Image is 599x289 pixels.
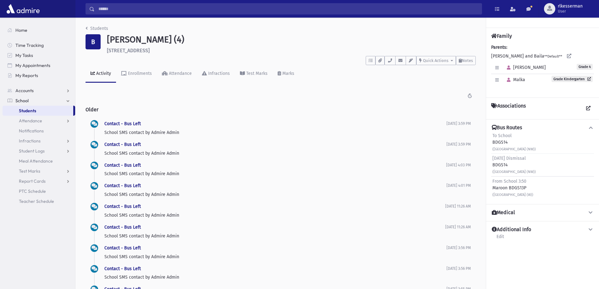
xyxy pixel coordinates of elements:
[19,118,42,124] span: Attendance
[445,225,471,229] span: [DATE] 11:26 AM
[157,65,197,83] a: Attendance
[3,166,75,176] a: Test Marks
[86,102,476,118] h2: Older
[104,266,141,271] a: Contact - Bus Left
[273,65,299,83] a: Marks
[19,138,41,144] span: Infractions
[492,209,515,216] h4: Medical
[491,44,594,92] div: [PERSON_NAME] and Baila
[15,53,33,58] span: My Tasks
[492,226,531,233] h4: Additional Info
[19,148,45,154] span: Student Logs
[416,56,456,65] button: Quick Actions
[3,156,75,166] a: Meal Attendance
[491,125,594,131] button: Bus Routes
[19,168,40,174] span: Test Marks
[492,155,536,175] div: BDGS14
[104,150,446,157] p: School SMS contact by Admire Admin
[15,27,27,33] span: Home
[552,76,593,82] a: Grade Kindergarten
[492,156,526,161] span: [DATE] Dismissal
[491,45,507,50] b: Parents:
[107,47,476,53] h6: [STREET_ADDRESS]
[19,128,44,134] span: Notifications
[15,63,50,68] span: My Appointments
[446,246,471,250] span: [DATE] 3:56 PM
[95,3,482,14] input: Search
[3,70,75,81] a: My Reports
[19,108,36,114] span: Students
[504,77,525,82] span: Malka
[3,96,75,106] a: School
[3,196,75,206] a: Teacher Schedule
[197,65,235,83] a: Infractions
[446,163,471,167] span: [DATE] 4:03 PM
[558,4,583,9] span: rlkesserman
[116,65,157,83] a: Enrollments
[3,146,75,156] a: Student Logs
[492,132,536,152] div: BDGS14
[104,245,141,251] a: Contact - Bus Left
[446,183,471,188] span: [DATE] 4:01 PM
[19,158,53,164] span: Meal Attendance
[104,253,446,260] p: School SMS contact by Admire Admin
[3,25,75,35] a: Home
[19,198,54,204] span: Teacher Schedule
[104,129,446,136] p: School SMS contact by Admire Admin
[168,71,192,76] div: Attendance
[492,133,512,138] span: To School
[446,142,471,147] span: [DATE] 3:59 PM
[104,142,141,147] a: Contact - Bus Left
[496,233,504,244] a: Edit
[3,116,75,126] a: Attendance
[86,25,108,34] nav: breadcrumb
[462,58,473,63] span: Notes
[3,176,75,186] a: Report Cards
[104,191,446,198] p: School SMS contact by Admire Admin
[3,60,75,70] a: My Appointments
[3,106,73,116] a: Students
[104,225,141,230] a: Contact - Bus Left
[583,103,594,114] a: View all Associations
[423,58,448,63] span: Quick Actions
[104,233,445,239] p: School SMS contact by Admire Admin
[15,73,38,78] span: My Reports
[19,188,46,194] span: PTC Schedule
[3,40,75,50] a: Time Tracking
[577,64,593,70] span: Grade 4
[492,147,536,151] small: ([GEOGRAPHIC_DATA] (NW))
[492,125,522,131] h4: Bus Routes
[15,98,29,103] span: School
[5,3,41,15] img: AdmirePro
[207,71,230,76] div: Infractions
[104,183,141,188] a: Contact - Bus Left
[104,274,446,281] p: School SMS contact by Admire Admin
[3,86,75,96] a: Accounts
[127,71,152,76] div: Enrollments
[15,88,34,93] span: Accounts
[86,34,101,49] div: B
[245,71,268,76] div: Test Marks
[104,212,445,219] p: School SMS contact by Admire Admin
[15,42,44,48] span: Time Tracking
[491,33,512,39] h4: Family
[456,56,476,65] button: Notes
[3,126,75,136] a: Notifications
[95,71,111,76] div: Activity
[104,204,141,209] a: Contact - Bus Left
[86,26,108,31] a: Students
[492,193,533,197] small: ([GEOGRAPHIC_DATA] (W))
[491,103,526,114] h4: Associations
[504,65,546,70] span: [PERSON_NAME]
[3,136,75,146] a: Infractions
[104,163,141,168] a: Contact - Bus Left
[235,65,273,83] a: Test Marks
[558,9,583,14] span: User
[492,179,526,184] span: From School 3:50
[104,121,141,126] a: Contact - Bus Left
[107,34,476,45] h1: [PERSON_NAME] (4)
[492,178,533,198] div: Maroon BDGS13P
[3,50,75,60] a: My Tasks
[281,71,294,76] div: Marks
[492,170,536,174] small: ([GEOGRAPHIC_DATA] (NW))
